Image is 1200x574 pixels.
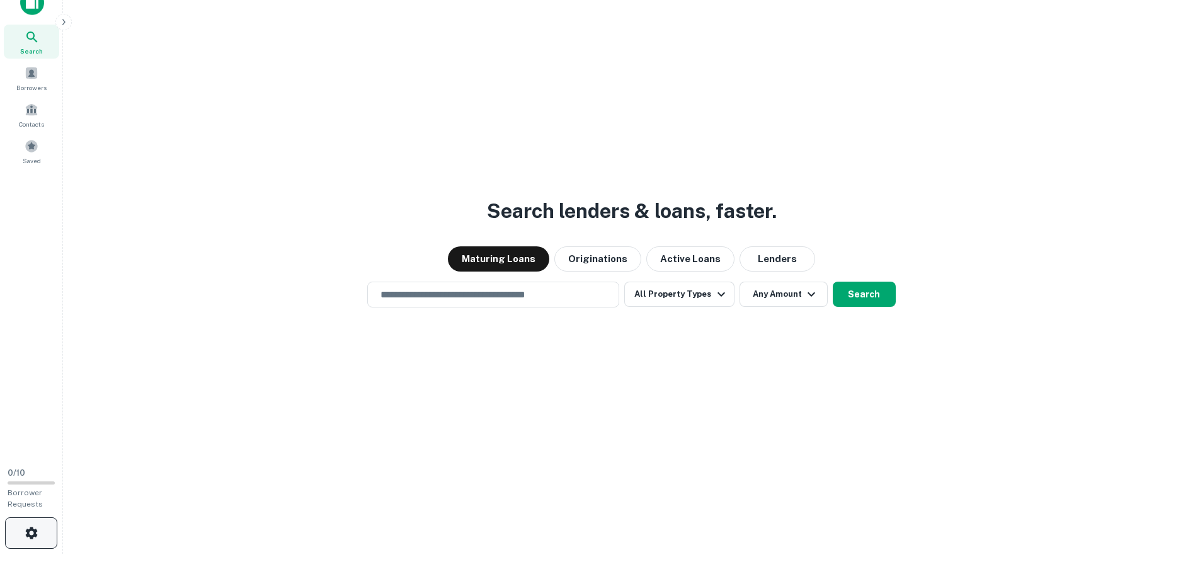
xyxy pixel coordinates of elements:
button: Any Amount [740,282,828,307]
span: Saved [23,156,41,166]
button: All Property Types [624,282,734,307]
span: Borrowers [16,83,47,93]
button: Search [833,282,896,307]
a: Search [4,25,59,59]
a: Borrowers [4,61,59,95]
span: 0 / 10 [8,468,25,478]
button: Maturing Loans [448,246,549,272]
button: Active Loans [646,246,734,272]
button: Lenders [740,246,815,272]
span: Contacts [19,119,44,129]
span: Borrower Requests [8,488,43,508]
span: Search [20,46,43,56]
button: Originations [554,246,641,272]
h3: Search lenders & loans, faster. [487,196,777,226]
a: Contacts [4,98,59,132]
a: Saved [4,134,59,168]
iframe: Chat Widget [1137,473,1200,534]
